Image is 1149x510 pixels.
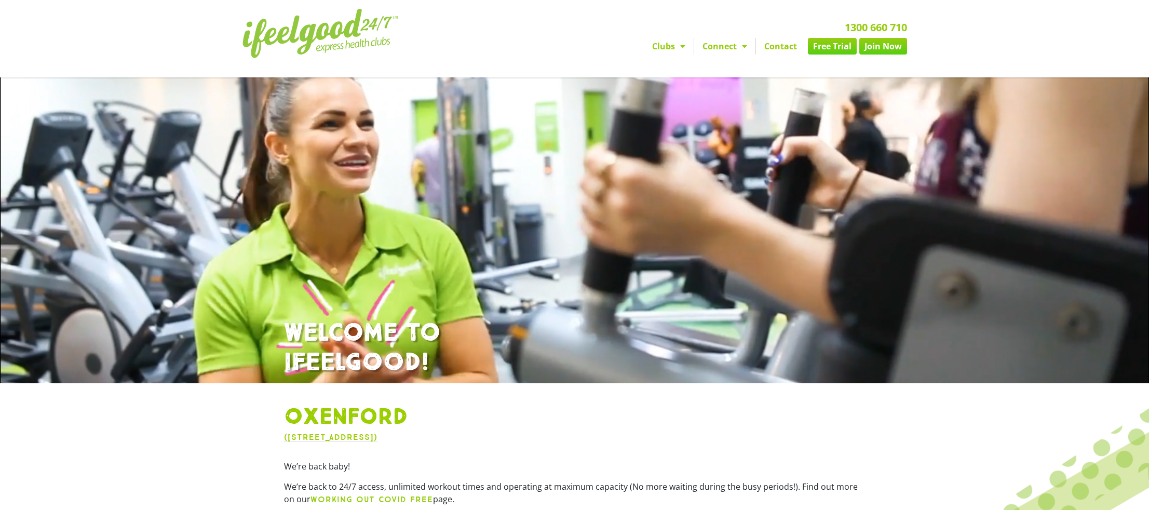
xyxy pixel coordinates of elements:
b: WORKING OUT COVID FREE [310,494,433,504]
a: Free Trial [808,38,857,55]
a: Join Now [859,38,907,55]
a: Connect [694,38,755,55]
a: Contact [756,38,805,55]
a: Clubs [644,38,694,55]
a: ([STREET_ADDRESS]) [284,432,377,442]
a: 1300 660 710 [845,20,907,34]
p: We’re back baby! [284,460,866,473]
h1: Oxenford [284,404,866,431]
a: WORKING OUT COVID FREE [310,493,433,505]
p: We’re back to 24/7 access, unlimited workout times and operating at maximum capacity (No more wai... [284,480,866,506]
nav: Menu [479,38,907,55]
h1: WELCOME TO IFEELGOOD! [284,318,866,378]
